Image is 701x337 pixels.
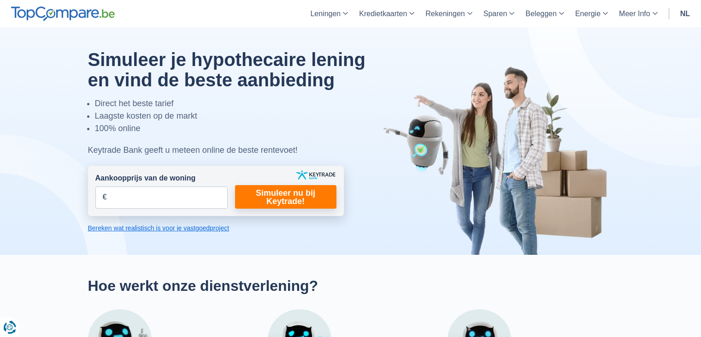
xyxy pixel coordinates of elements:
[296,170,336,180] img: keytrade
[88,49,389,90] h1: Simuleer je hypothecaire lening en vind de beste aanbieding
[235,185,336,209] a: Simuleer nu bij Keytrade!
[88,277,613,295] h2: Hoe werkt onze dienstverlening?
[95,97,389,110] li: Direct het beste tarief
[383,66,613,255] img: image-hero
[88,144,389,156] div: Keytrade Bank geeft u meteen online de beste rentevoet!
[95,173,196,184] label: Aankoopprijs van de woning
[95,110,389,122] li: Laagste kosten op de markt
[11,6,115,21] img: TopCompare
[103,192,107,203] span: €
[95,122,389,135] li: 100% online
[88,223,344,233] a: Bereken wat realistisch is voor je vastgoedproject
